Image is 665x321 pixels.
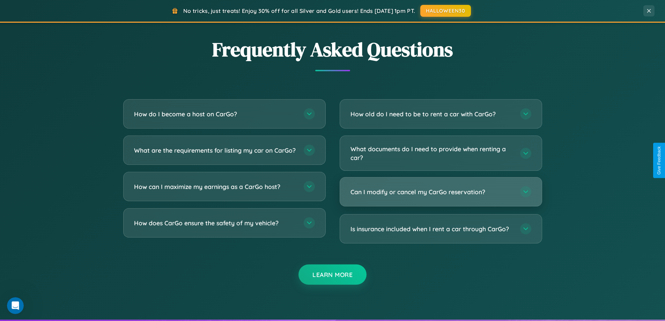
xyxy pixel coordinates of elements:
[350,110,513,118] h3: How old do I need to be to rent a car with CarGo?
[134,219,297,227] h3: How does CarGo ensure the safety of my vehicle?
[123,36,542,63] h2: Frequently Asked Questions
[134,182,297,191] h3: How can I maximize my earnings as a CarGo host?
[657,146,662,175] div: Give Feedback
[420,5,471,17] button: HALLOWEEN30
[7,297,24,314] iframe: Intercom live chat
[350,225,513,233] h3: Is insurance included when I rent a car through CarGo?
[350,145,513,162] h3: What documents do I need to provide when renting a car?
[350,188,513,196] h3: Can I modify or cancel my CarGo reservation?
[298,264,367,285] button: Learn More
[134,146,297,155] h3: What are the requirements for listing my car on CarGo?
[134,110,297,118] h3: How do I become a host on CarGo?
[183,7,415,14] span: No tricks, just treats! Enjoy 30% off for all Silver and Gold users! Ends [DATE] 1pm PT.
